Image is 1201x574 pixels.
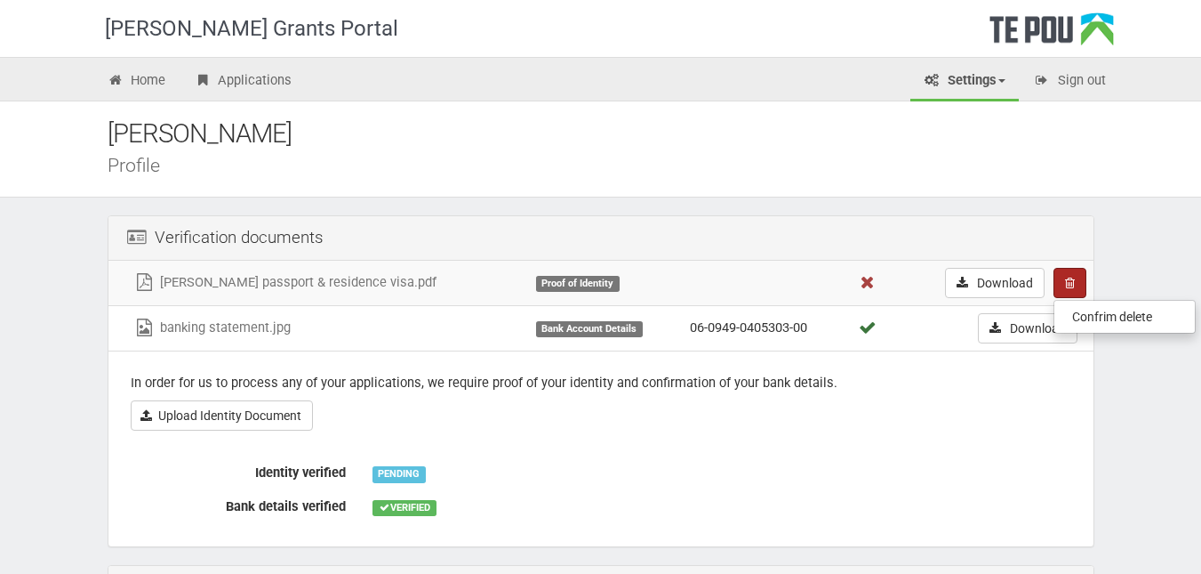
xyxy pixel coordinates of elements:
[536,276,620,292] div: Proof of Identity
[683,305,850,351] td: 06-0949-0405303-00
[536,321,643,337] div: Bank Account Details
[108,216,1093,261] div: Verification documents
[133,274,436,290] a: [PERSON_NAME] passport & residence visa.pdf
[180,62,305,101] a: Applications
[117,457,359,482] label: Identity verified
[1021,62,1119,101] a: Sign out
[989,12,1114,57] div: Te Pou Logo
[131,374,1071,392] p: In order for us to process any of your applications, we require proof of your identity and confir...
[131,400,313,431] a: Upload Identity Document
[1054,305,1195,328] a: Confrim delete
[945,268,1045,298] a: Download
[117,491,359,516] label: Bank details verified
[94,62,180,101] a: Home
[910,62,1019,101] a: Settings
[978,313,1077,344] a: Download
[108,115,1121,153] div: [PERSON_NAME]
[372,500,436,516] div: VERIFIED
[372,466,426,482] div: PENDING
[108,156,1121,174] div: Profile
[133,319,291,336] a: banking statement.jpg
